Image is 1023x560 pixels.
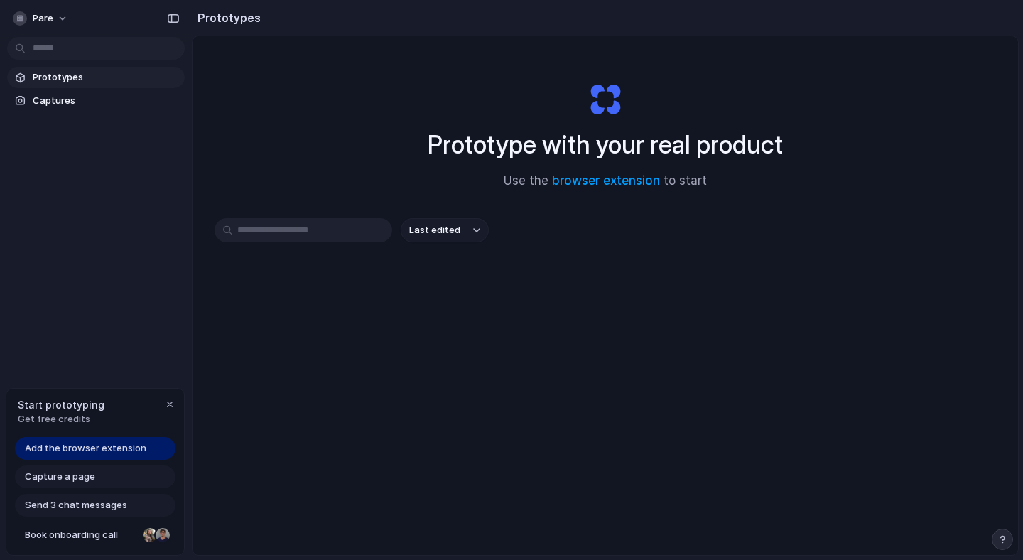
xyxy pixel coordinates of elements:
[25,441,146,456] span: Add the browser extension
[154,527,171,544] div: Christian Iacullo
[33,94,179,108] span: Captures
[15,524,175,546] a: Book onboarding call
[7,90,185,112] a: Captures
[7,7,75,30] button: Pare
[409,223,460,237] span: Last edited
[504,172,707,190] span: Use the to start
[33,70,179,85] span: Prototypes
[33,11,53,26] span: Pare
[18,397,104,412] span: Start prototyping
[25,528,137,542] span: Book onboarding call
[18,412,104,426] span: Get free credits
[25,470,95,484] span: Capture a page
[192,9,261,26] h2: Prototypes
[25,498,127,512] span: Send 3 chat messages
[401,218,489,242] button: Last edited
[7,67,185,88] a: Prototypes
[552,173,660,188] a: browser extension
[141,527,158,544] div: Nicole Kubica
[15,437,175,460] a: Add the browser extension
[428,126,783,163] h1: Prototype with your real product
